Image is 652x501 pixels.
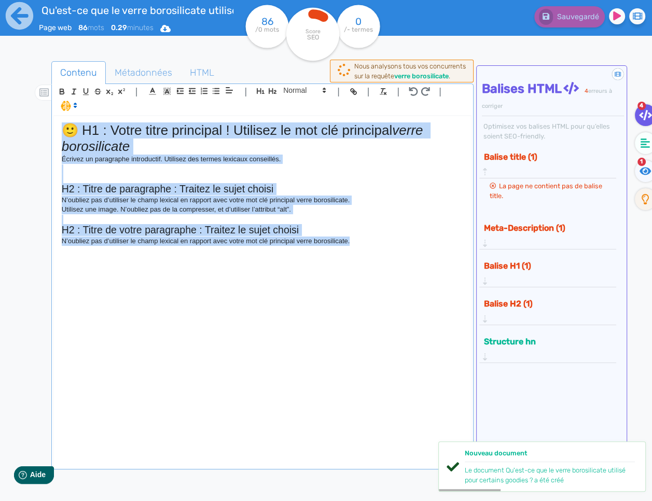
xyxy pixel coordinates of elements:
div: Mots-clés [129,61,159,68]
span: 1 [637,158,646,166]
span: HTML [182,59,223,87]
h1: 🙂 H1 : Votre titre principal ! Utilisez le mot clé principal [62,122,463,155]
span: Aide [53,8,68,17]
span: 4 [637,102,646,110]
tspan: 0 [355,16,362,27]
span: minutes [111,23,154,32]
div: Structure hn [481,333,615,363]
a: HTML [181,61,223,85]
div: Meta-Description (1) [481,219,615,249]
tspan: /- termes [344,26,373,33]
div: Domaine [53,61,80,68]
div: Balise H1 (1) [481,257,615,287]
div: Balise title (1) [481,148,615,178]
button: Structure hn [481,333,608,350]
span: Page web [39,23,72,32]
h2: H2 : Titre de paragraphe : Traitez le sujet choisi [62,183,463,195]
span: Aligment [222,84,237,96]
a: Contenu [51,61,106,85]
span: | [397,85,399,99]
span: | [135,85,138,99]
span: Contenu [52,59,105,87]
div: Nouveau document [465,448,635,462]
div: Le document Qu'est-ce que le verre borosilicate utilisé pour certains goodies ? a été créé [465,465,635,485]
div: Domaine: [DOMAIN_NAME] [27,27,117,35]
span: | [337,85,340,99]
tspan: /0 mots [255,26,279,33]
b: verre borosilicate [394,72,449,80]
p: N’oubliez pas d’utiliser le champ lexical en rapport avec votre mot clé principal verre borosilic... [62,236,463,246]
span: mots [78,23,104,32]
img: logo_orange.svg [17,17,25,25]
div: Balise H2 (1) [481,295,615,325]
b: 86 [78,23,88,32]
a: Métadonnées [106,61,181,85]
span: erreurs à corriger [482,88,612,109]
div: v 4.0.25 [29,17,51,25]
span: Métadonnées [106,59,181,87]
div: Optimisez vos balises HTML pour qu’elles soient SEO-friendly. [482,121,624,141]
button: Meta-Description (1) [481,219,608,236]
span: | [439,85,441,99]
button: Balise H1 (1) [481,257,608,274]
img: tab_domain_overview_orange.svg [42,60,50,68]
span: La page ne contient pas de balise title. [490,182,602,200]
tspan: 86 [261,16,273,27]
tspan: Score [306,28,321,35]
b: 0.29 [111,23,127,32]
img: website_grey.svg [17,27,25,35]
button: Balise H2 (1) [481,295,608,312]
p: Écrivez un paragraphe introductif. Utilisez des termes lexicaux conseillés. [62,155,463,164]
span: I.Assistant [56,100,80,112]
button: Balise title (1) [481,148,608,165]
h2: H2 : Titre de votre paragraphe : Traitez le sujet choisi [62,224,463,236]
h4: Balises HTML [482,81,624,112]
p: Utilisez une image. N’oubliez pas de la compresser, et d’utiliser l’attribut “alt”. [62,205,463,214]
div: Nous analysons tous vos concurrents sur la requête . [354,61,468,81]
input: title [39,2,234,19]
button: Sauvegardé [534,6,605,27]
img: tab_keywords_by_traffic_grey.svg [118,60,126,68]
span: | [367,85,370,99]
span: | [244,85,247,99]
tspan: SEO [307,33,319,41]
p: N’oubliez pas d’utiliser le champ lexical en rapport avec votre mot clé principal verre borosilic... [62,196,463,205]
span: Sauvegardé [557,12,599,21]
em: verre borosilicate [62,122,427,154]
span: 4 [585,88,588,94]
